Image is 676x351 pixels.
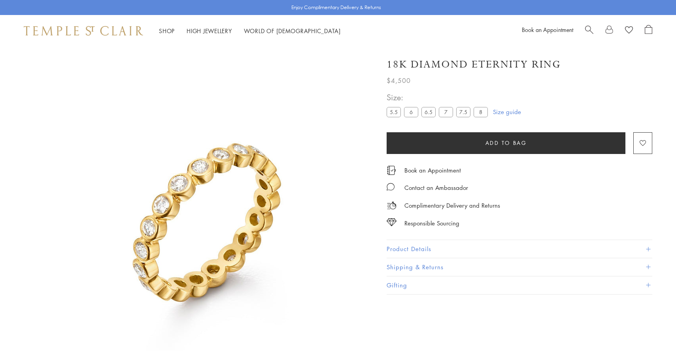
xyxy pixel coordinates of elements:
[387,91,491,104] span: Size:
[625,25,633,37] a: View Wishlist
[387,107,401,117] label: 5.5
[159,26,341,36] nav: Main navigation
[404,218,459,228] div: Responsible Sourcing
[387,276,652,294] button: Gifting
[421,107,436,117] label: 6.5
[24,26,143,36] img: Temple St. Clair
[387,75,411,86] span: $4,500
[387,58,561,71] h1: 18K Diamond Eternity Ring
[585,25,593,37] a: Search
[387,201,397,210] img: icon_delivery.svg
[439,107,453,117] label: 7
[187,27,232,35] a: High JewelleryHigh Jewellery
[291,4,381,11] p: Enjoy Complimentary Delivery & Returns
[159,27,175,35] a: ShopShop
[244,27,341,35] a: World of [DEMOGRAPHIC_DATA]World of [DEMOGRAPHIC_DATA]
[387,258,652,276] button: Shipping & Returns
[456,107,470,117] label: 7.5
[645,25,652,37] a: Open Shopping Bag
[387,166,396,175] img: icon_appointment.svg
[474,107,488,117] label: 8
[404,201,500,210] p: Complimentary Delivery and Returns
[636,314,668,343] iframe: Gorgias live chat messenger
[493,108,521,116] a: Size guide
[404,166,461,175] a: Book an Appointment
[404,183,468,193] div: Contact an Ambassador
[387,240,652,258] button: Product Details
[387,183,395,191] img: MessageIcon-01_2.svg
[485,139,527,147] span: Add to bag
[387,218,397,226] img: icon_sourcing.svg
[522,26,573,34] a: Book an Appointment
[387,132,625,154] button: Add to bag
[404,107,418,117] label: 6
